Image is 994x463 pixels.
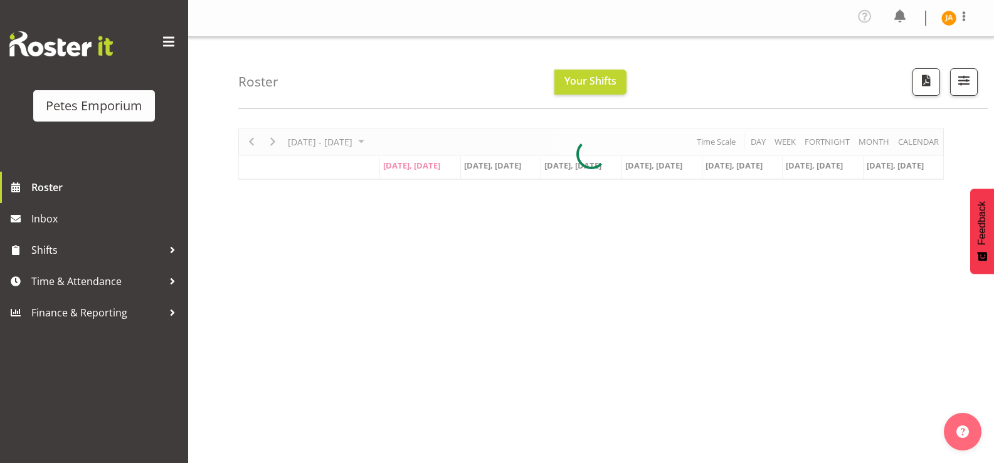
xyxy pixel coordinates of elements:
img: Rosterit website logo [9,31,113,56]
button: Your Shifts [554,70,627,95]
span: Finance & Reporting [31,303,163,322]
h4: Roster [238,75,278,89]
div: Petes Emporium [46,96,142,115]
span: Feedback [976,201,988,245]
span: Time & Attendance [31,272,163,291]
img: jeseryl-armstrong10788.jpg [941,11,956,26]
span: Your Shifts [564,74,616,88]
img: help-xxl-2.png [956,425,969,438]
span: Shifts [31,241,163,259]
span: Inbox [31,209,182,228]
span: Roster [31,178,182,197]
button: Filter Shifts [950,68,978,96]
button: Feedback - Show survey [970,189,994,274]
button: Download a PDF of the roster according to the set date range. [912,68,940,96]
